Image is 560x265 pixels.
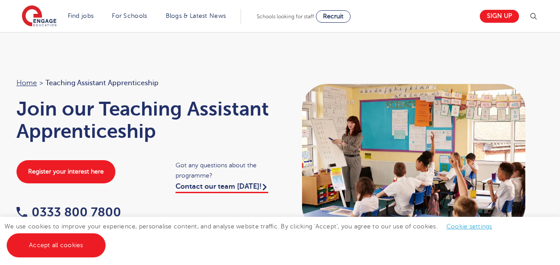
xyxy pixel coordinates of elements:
a: Recruit [316,10,351,23]
span: > [39,79,43,87]
a: Find jobs [68,12,94,19]
a: Cookie settings [446,223,492,230]
a: For Schools [112,12,147,19]
h1: Join our Teaching Assistant Apprenticeship [16,98,271,142]
a: Contact our team [DATE]! [176,182,268,193]
a: Sign up [480,10,519,23]
a: Register your interest here [16,160,115,183]
span: Schools looking for staff [257,13,314,20]
span: Recruit [323,13,343,20]
a: 0333 800 7800 [16,205,121,219]
nav: breadcrumb [16,77,271,89]
a: Home [16,79,37,87]
a: Accept all cookies [7,233,106,257]
span: Teaching Assistant Apprenticeship [45,77,159,89]
span: We use cookies to improve your experience, personalise content, and analyse website traffic. By c... [4,223,501,248]
img: Engage Education [22,5,57,28]
a: Blogs & Latest News [166,12,226,19]
span: Got any questions about the programme? [176,160,271,181]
